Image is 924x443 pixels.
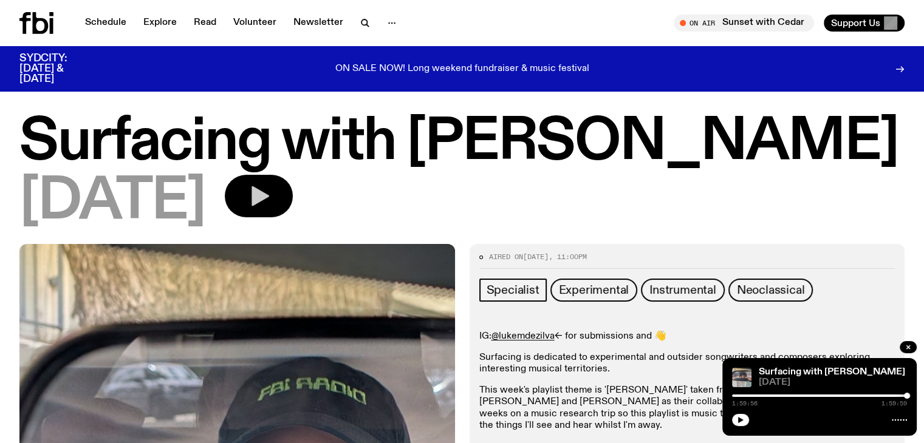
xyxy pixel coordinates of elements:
[759,378,907,387] span: [DATE]
[641,279,725,302] a: Instrumental
[550,279,638,302] a: Experimental
[226,15,284,32] a: Volunteer
[728,279,813,302] a: Neoclassical
[479,331,895,342] p: IG: <- for submissions and 👋
[523,252,549,262] span: [DATE]
[732,401,758,407] span: 1:59:56
[479,352,895,375] p: Surfacing is dedicated to experimental and outsider songwriters and composers exploring interesti...
[487,283,539,297] span: Specialist
[881,401,907,407] span: 1:59:59
[286,15,351,32] a: Newsletter
[549,252,587,262] span: , 11:00pm
[19,175,205,229] span: [DATE]
[489,252,523,262] span: Aired on
[559,283,629,297] span: Experimental
[759,367,905,377] a: Surfacing with [PERSON_NAME]
[78,15,134,32] a: Schedule
[824,15,905,32] button: Support Us
[737,283,805,297] span: Neoclassical
[335,64,589,75] p: ON SALE NOW! Long weekend fundraiser & music festival
[491,331,555,341] a: @lukemdezilva
[649,283,716,297] span: Instrumental
[19,53,97,84] h3: SYDCITY: [DATE] & [DATE]
[19,115,905,170] h1: Surfacing with [PERSON_NAME]
[479,385,895,431] p: This week's playlist theme is '[PERSON_NAME]' taken from a series of track titles by [PERSON_NAME...
[136,15,184,32] a: Explore
[187,15,224,32] a: Read
[831,18,880,29] span: Support Us
[674,15,814,32] button: On AirSunset with Cedar
[479,279,547,302] a: Specialist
